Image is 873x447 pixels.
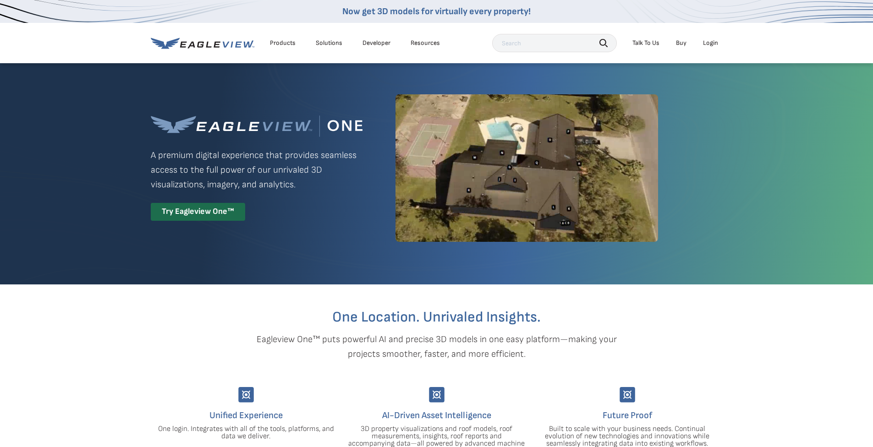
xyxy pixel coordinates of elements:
div: Login [703,39,718,47]
a: Now get 3D models for virtually every property! [342,6,531,17]
div: Products [270,39,296,47]
img: Group-9744.svg [238,387,254,403]
div: Try Eagleview One™ [151,203,245,221]
p: Eagleview One™ puts powerful AI and precise 3D models in one easy platform—making your projects s... [241,332,633,361]
div: Solutions [316,39,342,47]
input: Search [492,34,617,52]
h2: One Location. Unrivaled Insights. [158,310,716,325]
a: Buy [676,39,686,47]
div: Talk To Us [632,39,659,47]
img: Group-9744.svg [429,387,445,403]
img: Group-9744.svg [620,387,635,403]
div: Resources [411,39,440,47]
img: Eagleview One™ [151,115,362,137]
h4: AI-Driven Asset Intelligence [348,408,525,423]
h4: Unified Experience [158,408,335,423]
a: Developer [362,39,390,47]
p: A premium digital experience that provides seamless access to the full power of our unrivaled 3D ... [151,148,362,192]
h4: Future Proof [539,408,716,423]
p: One login. Integrates with all of the tools, platforms, and data we deliver. [158,425,335,440]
